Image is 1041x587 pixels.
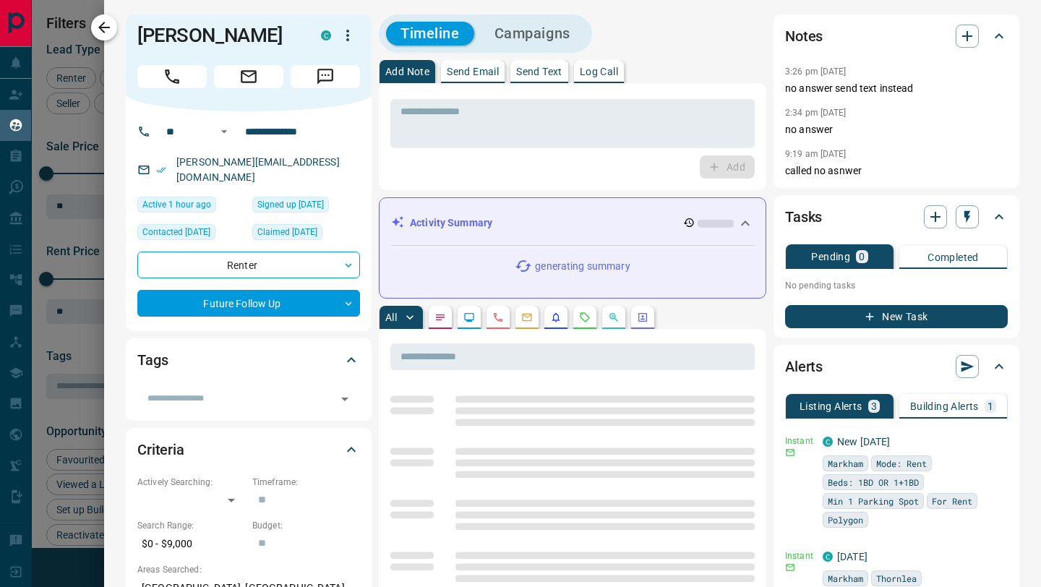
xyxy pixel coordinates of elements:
svg: Requests [579,312,591,323]
p: Instant [785,549,814,562]
svg: Agent Actions [637,312,648,323]
p: Areas Searched: [137,563,360,576]
p: All [385,312,397,322]
div: Mon Jan 08 2024 [252,224,360,244]
span: Mode: Rent [876,456,927,471]
svg: Listing Alerts [550,312,562,323]
p: Listing Alerts [800,401,862,411]
svg: Notes [434,312,446,323]
h2: Tasks [785,205,822,228]
button: Timeline [386,22,474,46]
span: Beds: 1BD OR 1+1BD [828,475,919,489]
span: For Rent [932,494,972,508]
span: Call [137,65,207,88]
p: Add Note [385,67,429,77]
span: Signed up [DATE] [257,197,324,212]
svg: Email Verified [156,165,166,175]
div: Alerts [785,349,1008,384]
p: 0 [859,252,865,262]
a: [PERSON_NAME][EMAIL_ADDRESS][DOMAIN_NAME] [176,156,340,183]
h2: Criteria [137,438,184,461]
svg: Calls [492,312,504,323]
svg: Opportunities [608,312,620,323]
div: Renter [137,252,360,278]
svg: Emails [521,312,533,323]
h1: [PERSON_NAME] [137,24,299,47]
span: Contacted [DATE] [142,225,210,239]
div: Tags [137,343,360,377]
div: condos.ca [321,30,331,40]
button: New Task [785,305,1008,328]
div: Criteria [137,432,360,467]
p: no answer send text instead [785,81,1008,96]
p: Budget: [252,519,360,532]
div: Tue Jul 08 2025 [137,224,245,244]
p: Send Email [447,67,499,77]
div: Notes [785,19,1008,53]
span: Email [214,65,283,88]
p: Pending [811,252,850,262]
p: Completed [928,252,979,262]
p: Instant [785,434,814,447]
button: Open [335,389,355,409]
button: Campaigns [480,22,585,46]
p: 2:34 pm [DATE] [785,108,847,118]
p: No pending tasks [785,275,1008,296]
svg: Email [785,562,795,573]
p: no answer [785,122,1008,137]
p: Search Range: [137,519,245,532]
p: Building Alerts [910,401,979,411]
p: 1 [988,401,993,411]
span: Markham [828,571,863,586]
p: Activity Summary [410,215,492,231]
svg: Lead Browsing Activity [463,312,475,323]
span: Polygon [828,513,863,527]
p: Actively Searching: [137,476,245,489]
div: Sun Jul 02 2023 [252,197,360,217]
div: condos.ca [823,437,833,447]
span: Active 1 hour ago [142,197,211,212]
p: $0 - $9,000 [137,532,245,556]
div: condos.ca [823,552,833,562]
span: Thornlea [876,571,917,586]
p: 9:19 am [DATE] [785,149,847,159]
p: Send Text [516,67,562,77]
span: Message [291,65,360,88]
p: Timeframe: [252,476,360,489]
a: [DATE] [837,551,867,562]
span: Markham [828,456,863,471]
div: Activity Summary [391,210,754,236]
p: called no asnwer [785,163,1008,179]
a: New [DATE] [837,436,890,447]
div: Future Follow Up [137,290,360,317]
h2: Alerts [785,355,823,378]
svg: Email [785,447,795,458]
h2: Notes [785,25,823,48]
span: Claimed [DATE] [257,225,317,239]
button: Open [215,123,233,140]
div: Tasks [785,200,1008,234]
p: Log Call [580,67,618,77]
p: 3 [871,401,877,411]
p: 3:26 pm [DATE] [785,67,847,77]
div: Sat Sep 13 2025 [137,197,245,217]
h2: Tags [137,348,168,372]
span: Min 1 Parking Spot [828,494,919,508]
p: generating summary [535,259,630,274]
